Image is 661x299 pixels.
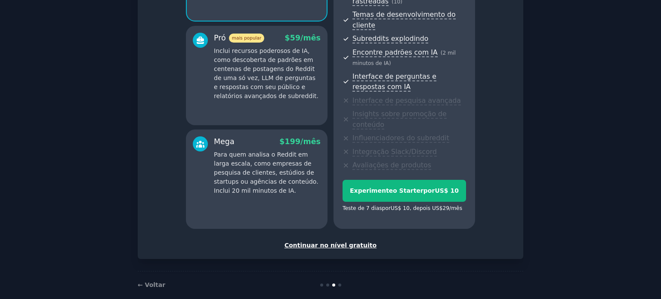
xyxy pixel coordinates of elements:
[352,110,447,129] font: Insights sobre promoção de conteúdo
[449,205,462,211] font: /mês
[343,205,382,211] font: Teste de 7 dias
[284,242,377,249] font: Continuar no nível gratuito
[352,48,438,56] font: Encontre padrões com IA
[285,137,301,146] font: 199
[352,34,428,43] font: Subreddits explodindo
[442,205,449,211] font: 29
[352,72,436,91] font: Interface de perguntas e respostas com IA
[389,60,391,66] font: )
[382,205,391,211] font: por
[441,50,443,56] font: (
[214,34,226,42] font: Pró
[352,96,461,105] font: Interface de pesquisa avançada
[343,180,466,202] button: Experimenteo StarterporUS$ 10
[350,187,393,194] font: Experimente
[138,281,165,288] a: ← Voltar
[232,35,261,40] font: mais popular
[300,137,321,146] font: /mês
[391,205,410,211] font: US$ 10
[300,34,321,42] font: /mês
[285,34,290,42] font: $
[393,187,423,194] font: o Starter
[352,10,456,29] font: Temas de desenvolvimento do cliente
[423,187,435,194] font: por
[214,137,235,146] font: Mega
[352,148,437,156] font: Integração Slack/Discord
[352,161,431,169] font: Avaliações de produtos
[214,47,318,99] font: Inclui recursos poderosos de IA, como descoberta de padrões em centenas de postagens do Reddit de...
[279,137,284,146] font: $
[435,187,459,194] font: US$ 10
[214,151,318,194] font: Para quem analisa o Reddit em larga escala, como empresas de pesquisa de clientes, estúdios de st...
[410,205,443,211] font: , depois US$
[352,134,449,142] font: Influenciadores do subreddit
[352,50,456,67] font: 2 mil minutos de IA
[290,34,300,42] font: 59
